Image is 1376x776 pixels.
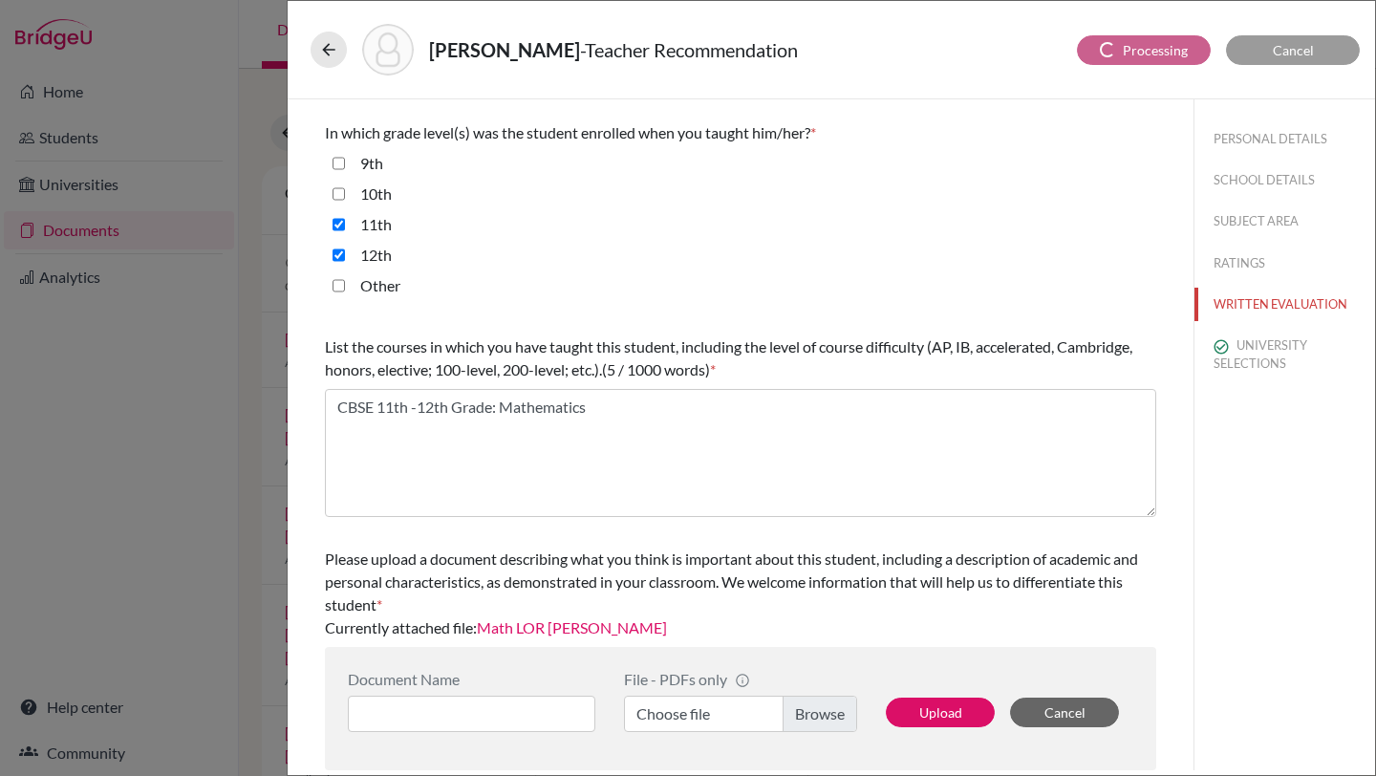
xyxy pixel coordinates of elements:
label: 12th [360,244,392,267]
button: RATINGS [1194,247,1375,280]
div: File - PDFs only [624,670,857,688]
strong: [PERSON_NAME] [429,38,580,61]
button: SCHOOL DETAILS [1194,163,1375,197]
label: 11th [360,213,392,236]
button: Upload [886,698,995,727]
a: Math LOR [PERSON_NAME] [477,618,667,636]
span: In which grade level(s) was the student enrolled when you taught him/her? [325,123,810,141]
div: Document Name [348,670,595,688]
textarea: CBSE 11th -12th Grade: Mathematics [325,389,1156,517]
label: Choose file [624,696,857,732]
button: Cancel [1010,698,1119,727]
div: Currently attached file: [325,540,1156,647]
span: (5 / 1000 words) [602,360,710,378]
label: Other [360,274,400,297]
label: 10th [360,183,392,205]
button: UNIVERSITY SELECTIONS [1194,329,1375,380]
span: Please upload a document describing what you think is important about this student, including a d... [325,550,1138,614]
button: SUBJECT AREA [1194,205,1375,238]
label: 9th [360,152,383,175]
button: WRITTEN EVALUATION [1194,288,1375,321]
span: List the courses in which you have taught this student, including the level of course difficulty ... [325,337,1132,378]
span: - Teacher Recommendation [580,38,798,61]
span: info [735,673,750,688]
img: check_circle_outline-e4d4ac0f8e9136db5ab2.svg [1214,339,1229,355]
button: PERSONAL DETAILS [1194,122,1375,156]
